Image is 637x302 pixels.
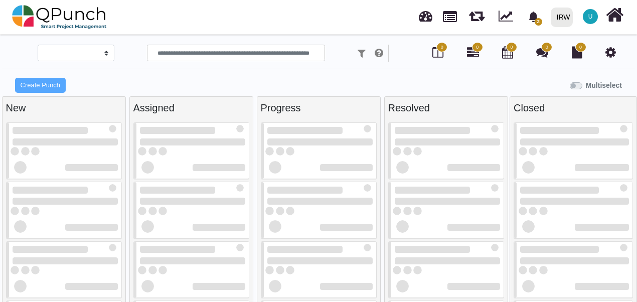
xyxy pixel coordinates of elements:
span: 0 [476,44,479,51]
i: Punch Discussion [536,46,548,58]
span: Usman.ali [583,9,598,24]
span: 2 [535,18,542,26]
span: 0 [579,44,582,51]
span: 0 [441,44,443,51]
b: Multiselect [586,81,622,89]
button: Create Punch [15,78,66,93]
svg: bell fill [528,12,539,22]
span: Releases [469,5,485,22]
div: Progress [261,100,377,115]
a: U [577,1,604,33]
a: IRW [546,1,577,34]
span: 0 [510,44,513,51]
a: bell fill2 [522,1,547,32]
span: Dashboard [419,6,432,21]
div: New [6,100,122,115]
div: Notification [525,8,542,26]
i: Gantt [467,46,479,58]
img: qpunch-sp.fa6292f.png [12,2,107,32]
div: Closed [514,100,633,115]
div: Dynamic Report [494,1,522,34]
a: 0 [467,50,479,58]
span: 0 [546,44,548,51]
i: Board [432,46,443,58]
i: Calendar [502,46,513,58]
span: Projects [443,7,457,22]
div: Resolved [388,100,504,115]
div: IRW [557,9,570,26]
span: U [588,14,593,20]
i: e.g: punch or !ticket or &category or #label or @username or $priority or *iteration or ^addition... [375,48,383,58]
div: Assigned [133,100,249,115]
i: Home [606,6,623,25]
i: Document Library [572,46,582,58]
